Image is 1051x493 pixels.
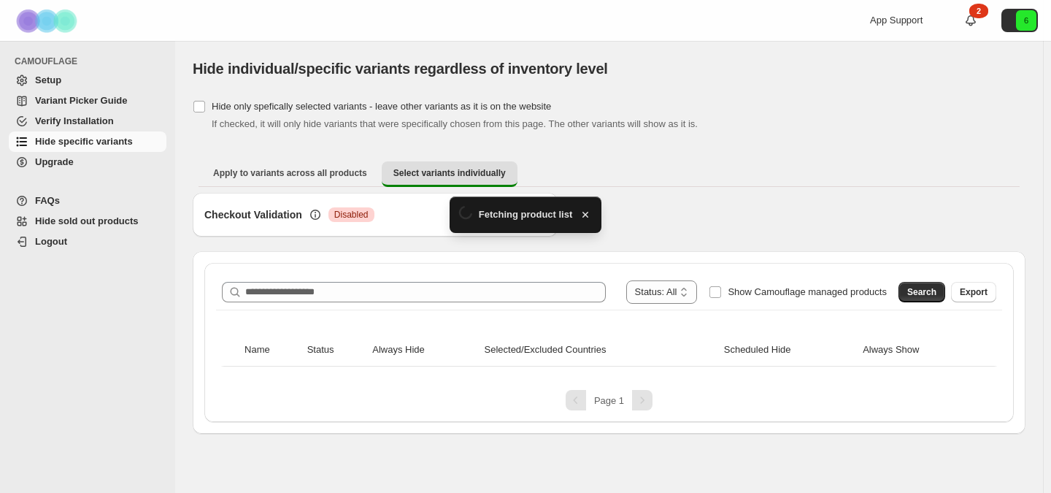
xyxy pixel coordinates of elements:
nav: Pagination [216,390,1002,410]
th: Scheduled Hide [720,334,858,367]
button: Search [898,282,945,302]
span: Fetching product list [479,207,573,222]
h3: Checkout Validation [204,207,302,222]
span: Hide sold out products [35,215,139,226]
button: Avatar with initials 6 [1001,9,1038,32]
div: 2 [969,4,988,18]
a: Setup [9,70,166,91]
a: Variant Picker Guide [9,91,166,111]
div: Select variants individually [193,193,1025,434]
span: Upgrade [35,156,74,167]
span: Logout [35,236,67,247]
span: Search [907,286,936,298]
a: Upgrade [9,152,166,172]
a: Verify Installation [9,111,166,131]
span: Variant Picker Guide [35,95,127,106]
span: CAMOUFLAGE [15,56,168,67]
span: App Support [870,15,923,26]
a: Logout [9,232,166,252]
span: If checked, it will only hide variants that were specifically chosen from this page. The other va... [212,118,698,129]
span: Select variants individually [393,167,506,179]
span: Verify Installation [35,115,114,126]
th: Always Hide [368,334,480,367]
button: Export [951,282,996,302]
img: Camouflage [12,1,85,41]
th: Status [303,334,369,367]
span: Page 1 [594,395,624,406]
span: Disabled [334,209,369,221]
th: Name [240,334,303,367]
a: FAQs [9,191,166,211]
span: FAQs [35,195,60,206]
span: Avatar with initials 6 [1016,10,1036,31]
span: Setup [35,74,61,85]
button: Select variants individually [382,161,517,187]
button: Apply to variants across all products [201,161,379,185]
a: 2 [963,13,978,28]
span: Hide specific variants [35,136,133,147]
span: Hide individual/specific variants regardless of inventory level [193,61,608,77]
span: Apply to variants across all products [213,167,367,179]
th: Selected/Excluded Countries [480,334,720,367]
text: 6 [1024,16,1028,25]
th: Always Show [858,334,978,367]
span: Export [960,286,988,298]
a: Hide specific variants [9,131,166,152]
span: Hide only spefically selected variants - leave other variants as it is on the website [212,101,551,112]
a: Hide sold out products [9,211,166,232]
span: Show Camouflage managed products [728,286,887,297]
